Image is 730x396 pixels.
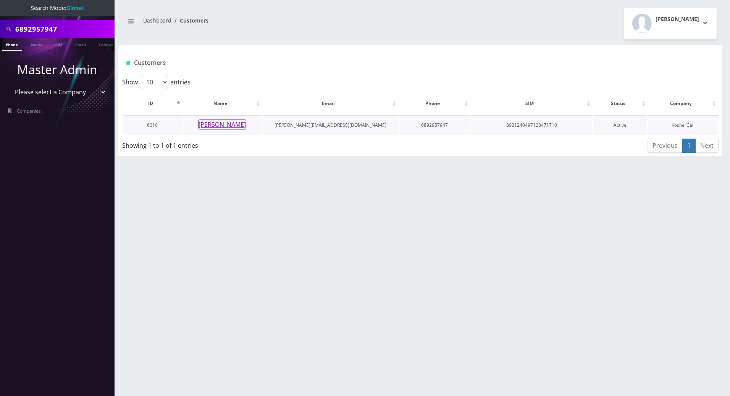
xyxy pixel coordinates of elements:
[183,92,262,115] th: Name: activate to sort column ascending
[122,75,191,89] label: Show entries
[263,92,398,115] th: Email: activate to sort column ascending
[17,108,41,114] span: Companies
[2,38,22,51] a: Phone
[399,92,470,115] th: Phone: activate to sort column ascending
[27,38,46,50] a: Name
[15,22,113,36] input: Search All Companies
[124,13,415,34] nav: breadcrumb
[471,92,592,115] th: SIM: activate to sort column ascending
[399,115,470,135] td: 6892957947
[122,138,365,150] div: Showing 1 to 1 of 1 entries
[143,17,171,24] a: Dashboard
[71,38,90,50] a: Email
[95,38,121,50] a: Company
[66,4,84,11] strong: Global
[171,16,208,24] li: Customers
[198,120,246,129] button: [PERSON_NAME]
[695,139,719,153] a: Next
[624,8,717,39] button: [PERSON_NAME]
[471,115,592,135] td: 8901240497128471710
[31,4,84,11] span: Search Mode:
[123,92,182,115] th: ID: activate to sort column descending
[682,139,696,153] a: 1
[140,75,168,89] select: Showentries
[648,139,683,153] a: Previous
[648,92,718,115] th: Company: activate to sort column ascending
[52,38,66,50] a: SIM
[263,115,398,135] td: [PERSON_NAME][EMAIL_ADDRESS][DOMAIN_NAME]
[656,16,699,23] h2: [PERSON_NAME]
[126,59,615,66] h1: Customers
[593,115,647,135] td: Active
[123,115,182,135] td: 6010
[648,115,718,135] td: KosherCell
[593,92,647,115] th: Status: activate to sort column ascending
